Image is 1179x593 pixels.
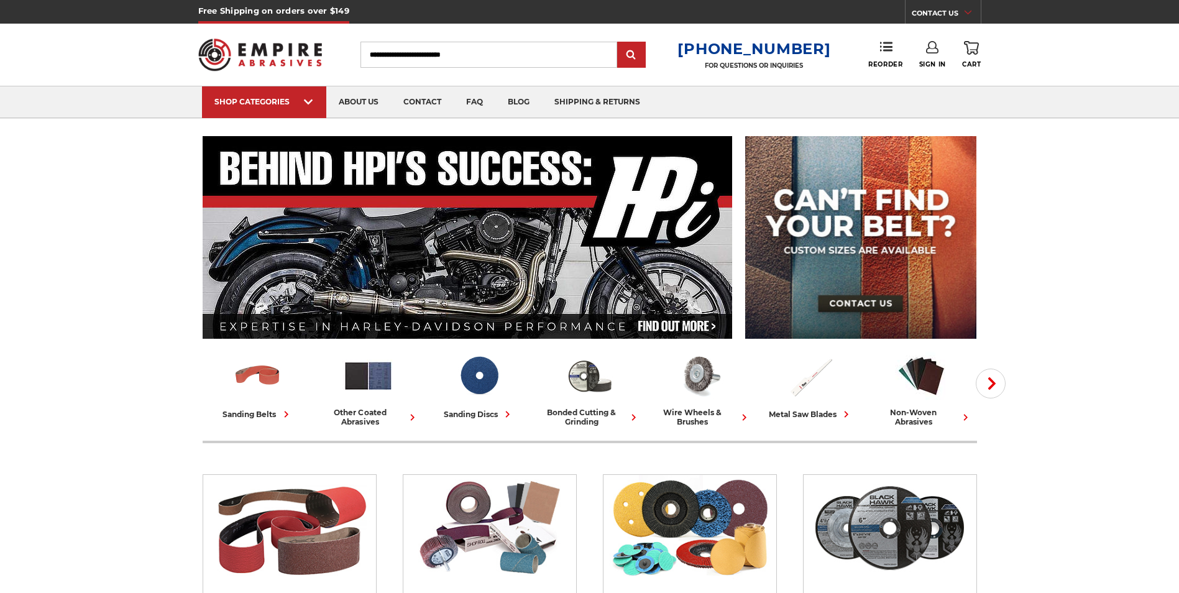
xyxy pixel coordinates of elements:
a: [PHONE_NUMBER] [677,40,830,58]
img: Empire Abrasives [198,30,323,79]
a: contact [391,86,454,118]
a: other coated abrasives [318,350,419,426]
a: sanding belts [208,350,308,421]
img: Bonded Cutting & Grinding [564,350,615,402]
a: faq [454,86,495,118]
div: other coated abrasives [318,408,419,426]
div: metal saw blades [769,408,853,421]
div: sanding belts [223,408,293,421]
img: Other Coated Abrasives [409,475,570,581]
a: sanding discs [429,350,530,421]
img: Banner for an interview featuring Horsepower Inc who makes Harley performance upgrades featured o... [203,136,733,339]
a: CONTACT US [912,6,981,24]
div: bonded cutting & grinding [539,408,640,426]
a: Reorder [868,41,902,68]
button: Next [976,369,1006,398]
img: Sanding Belts [209,475,370,581]
img: Other Coated Abrasives [342,350,394,402]
img: Non-woven Abrasives [896,350,947,402]
div: sanding discs [444,408,514,421]
input: Submit [619,43,644,68]
img: Metal Saw Blades [785,350,837,402]
a: wire wheels & brushes [650,350,751,426]
img: Sanding Discs [453,350,505,402]
img: Bonded Cutting & Grinding [809,475,970,581]
a: about us [326,86,391,118]
a: shipping & returns [542,86,653,118]
div: SHOP CATEGORIES [214,97,314,106]
div: non-woven abrasives [871,408,972,426]
a: bonded cutting & grinding [539,350,640,426]
span: Sign In [919,60,946,68]
img: Sanding Belts [232,350,283,402]
p: FOR QUESTIONS OR INQUIRIES [677,62,830,70]
a: blog [495,86,542,118]
span: Reorder [868,60,902,68]
img: promo banner for custom belts. [745,136,976,339]
img: Sanding Discs [609,475,770,581]
a: non-woven abrasives [871,350,972,426]
div: wire wheels & brushes [650,408,751,426]
a: Cart [962,41,981,68]
a: metal saw blades [761,350,861,421]
img: Wire Wheels & Brushes [674,350,726,402]
span: Cart [962,60,981,68]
